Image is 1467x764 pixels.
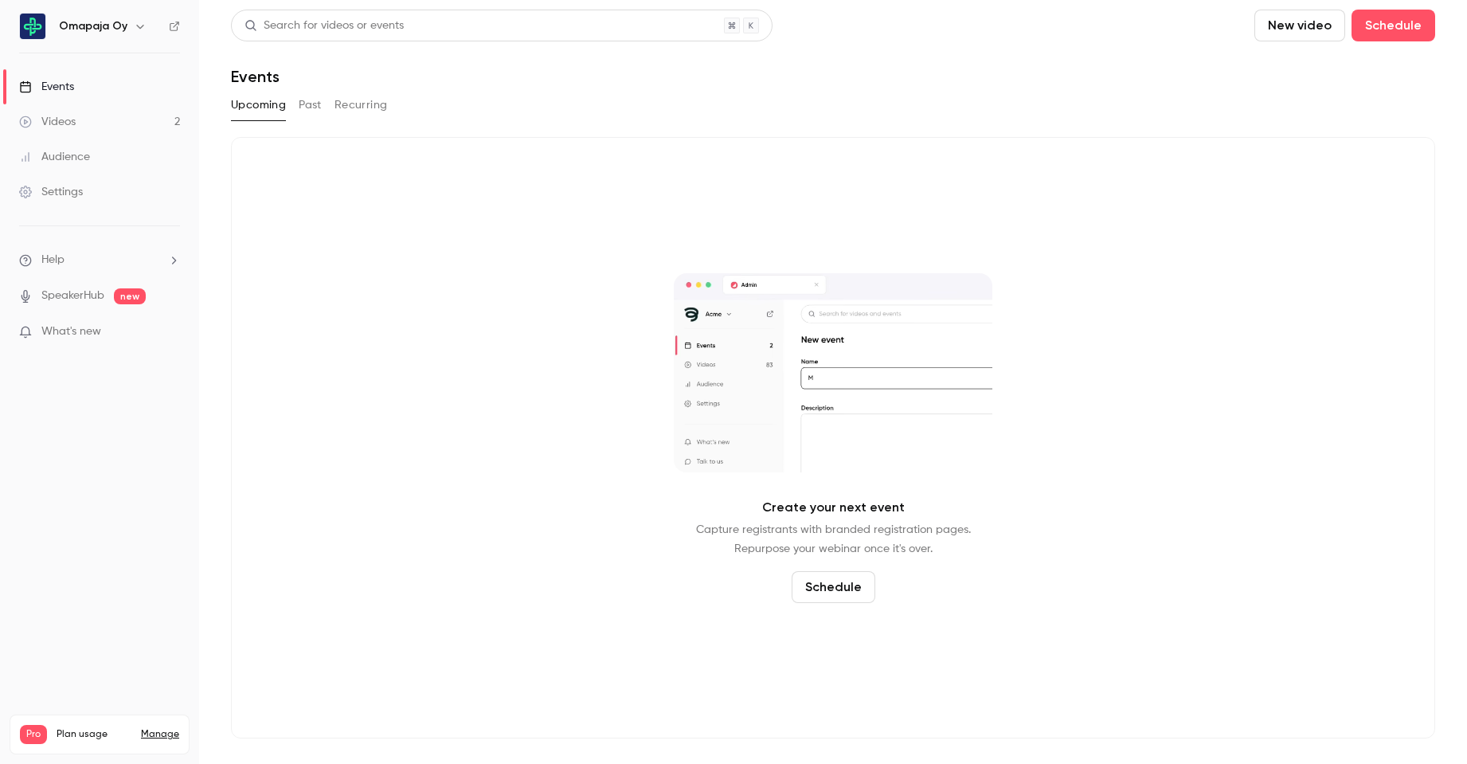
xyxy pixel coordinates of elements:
h1: Events [231,67,280,86]
span: new [114,288,146,304]
span: Plan usage [57,728,131,741]
span: What's new [41,323,101,340]
a: SpeakerHub [41,288,104,304]
iframe: Noticeable Trigger [161,325,180,339]
li: help-dropdown-opener [19,252,180,268]
img: Omapaja Oy [20,14,45,39]
button: Schedule [792,571,875,603]
p: Create your next event [762,498,905,517]
button: Schedule [1352,10,1435,41]
div: Search for videos or events [244,18,404,34]
button: New video [1254,10,1345,41]
div: Events [19,79,74,95]
span: Help [41,252,65,268]
p: Capture registrants with branded registration pages. Repurpose your webinar once it's over. [696,520,971,558]
span: Pro [20,725,47,744]
button: Past [299,92,322,118]
button: Recurring [334,92,388,118]
a: Manage [141,728,179,741]
div: Videos [19,114,76,130]
button: Upcoming [231,92,286,118]
div: Settings [19,184,83,200]
div: Audience [19,149,90,165]
h6: Omapaja Oy [59,18,127,34]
